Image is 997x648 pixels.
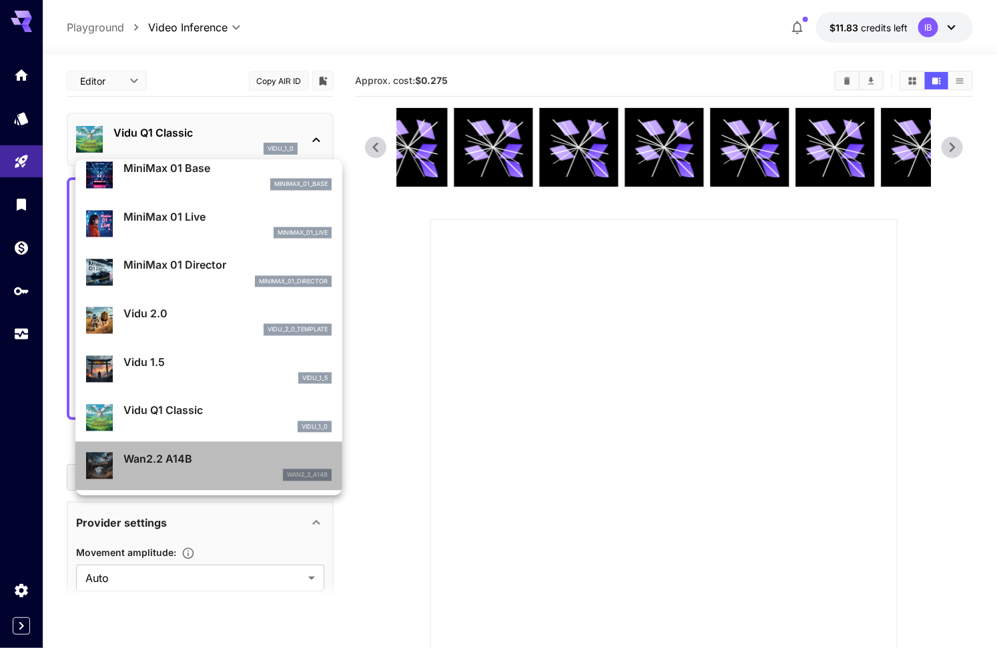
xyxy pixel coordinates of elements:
[86,301,332,341] div: Vidu 2.0vidu_2_0_template
[123,403,332,419] p: Vidu Q1 Classic
[259,277,328,287] p: minimax_01_director
[86,349,332,390] div: Vidu 1.5vidu_1_5
[123,209,332,225] p: MiniMax 01 Live
[278,229,328,238] p: minimax_01_live
[268,325,328,335] p: vidu_2_0_template
[123,355,332,371] p: Vidu 1.5
[302,423,328,432] p: vidu_1_0
[86,397,332,438] div: Vidu Q1 Classicvidu_1_0
[86,446,332,487] div: Wan2.2 A14Bwan2_2_a14b
[287,471,328,480] p: wan2_2_a14b
[302,374,328,383] p: vidu_1_5
[86,252,332,293] div: MiniMax 01 Directorminimax_01_director
[123,306,332,322] p: Vidu 2.0
[86,155,332,196] div: MiniMax 01 Baseminimax_01_base
[86,204,332,245] div: MiniMax 01 Liveminimax_01_live
[123,451,332,467] p: Wan2.2 A14B
[123,161,332,177] p: MiniMax 01 Base
[123,257,332,273] p: MiniMax 01 Director
[274,180,328,189] p: minimax_01_base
